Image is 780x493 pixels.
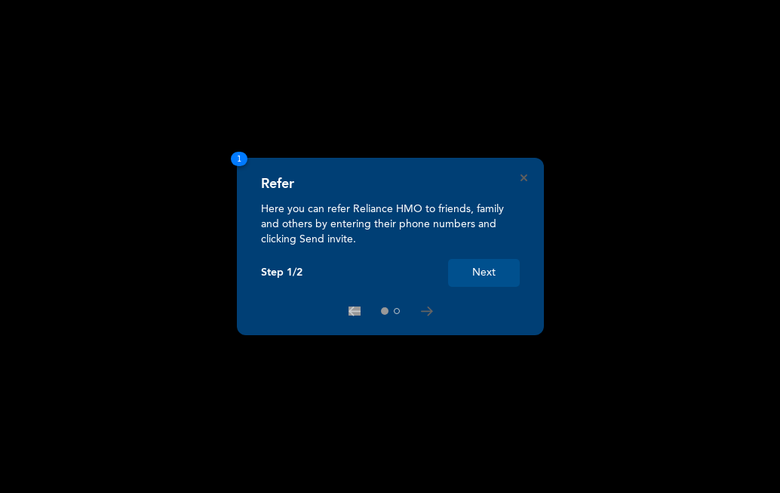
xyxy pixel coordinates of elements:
button: Close [521,174,527,181]
button: Next [448,259,520,287]
span: 1 [231,152,247,166]
p: Step 1/2 [261,267,302,279]
p: Here you can refer Reliance HMO to friends, family and others by entering their phone numbers and... [261,202,520,247]
h4: Refer [261,176,294,193]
